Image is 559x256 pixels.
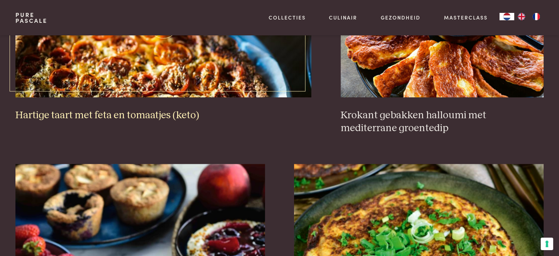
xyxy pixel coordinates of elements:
[15,12,47,24] a: PurePascale
[541,238,553,250] button: Uw voorkeuren voor toestemming voor trackingtechnologieën
[499,13,544,20] aside: Language selected: Nederlands
[514,13,529,20] a: EN
[341,109,544,134] h3: Krokant gebakken halloumi met mediterrane groentedip
[329,14,357,21] a: Culinair
[499,13,514,20] a: NL
[269,14,306,21] a: Collecties
[499,13,514,20] div: Language
[15,109,311,122] h3: Hartige taart met feta en tomaatjes (keto)
[514,13,544,20] ul: Language list
[381,14,420,21] a: Gezondheid
[444,14,488,21] a: Masterclass
[529,13,544,20] a: FR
